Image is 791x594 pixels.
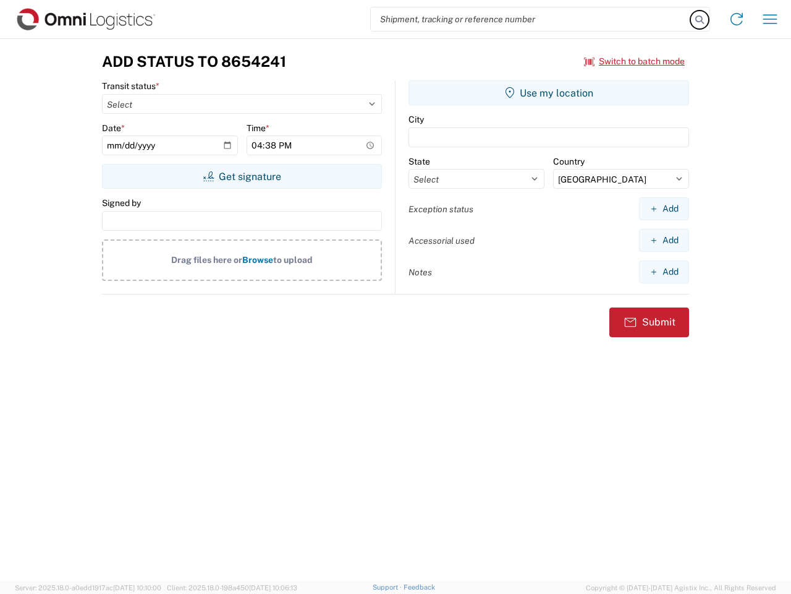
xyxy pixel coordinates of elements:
[404,583,435,591] a: Feedback
[584,51,685,72] button: Switch to batch mode
[273,255,313,265] span: to upload
[639,197,689,220] button: Add
[408,156,430,167] label: State
[249,584,297,592] span: [DATE] 10:06:13
[408,235,475,246] label: Accessorial used
[15,584,161,592] span: Server: 2025.18.0-a0edd1917ac
[408,114,424,125] label: City
[639,229,689,252] button: Add
[113,584,161,592] span: [DATE] 10:10:00
[102,53,286,71] h3: Add Status to 8654241
[102,80,159,92] label: Transit status
[373,583,404,591] a: Support
[609,308,689,337] button: Submit
[102,197,141,209] label: Signed by
[408,80,689,105] button: Use my location
[408,204,473,215] label: Exception status
[408,267,432,278] label: Notes
[102,164,382,189] button: Get signature
[553,156,585,167] label: Country
[167,584,297,592] span: Client: 2025.18.0-198a450
[371,7,691,31] input: Shipment, tracking or reference number
[639,260,689,283] button: Add
[586,582,776,593] span: Copyright © [DATE]-[DATE] Agistix Inc., All Rights Reserved
[242,255,273,265] span: Browse
[171,255,242,265] span: Drag files here or
[102,123,125,134] label: Date
[247,123,269,134] label: Time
